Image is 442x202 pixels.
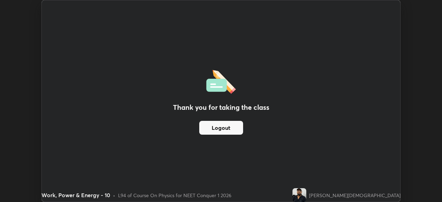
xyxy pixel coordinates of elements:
button: Logout [199,121,243,135]
h2: Thank you for taking the class [173,102,269,113]
img: offlineFeedback.1438e8b3.svg [206,68,236,94]
div: [PERSON_NAME][DEMOGRAPHIC_DATA] [309,192,401,199]
div: L94 of Course On Physics for NEET Conquer 1 2026 [118,192,231,199]
div: Work, Power & Energy - 10 [41,191,110,199]
img: 1899b2883f274fe6831501f89e15059c.jpg [292,188,306,202]
div: • [113,192,115,199]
